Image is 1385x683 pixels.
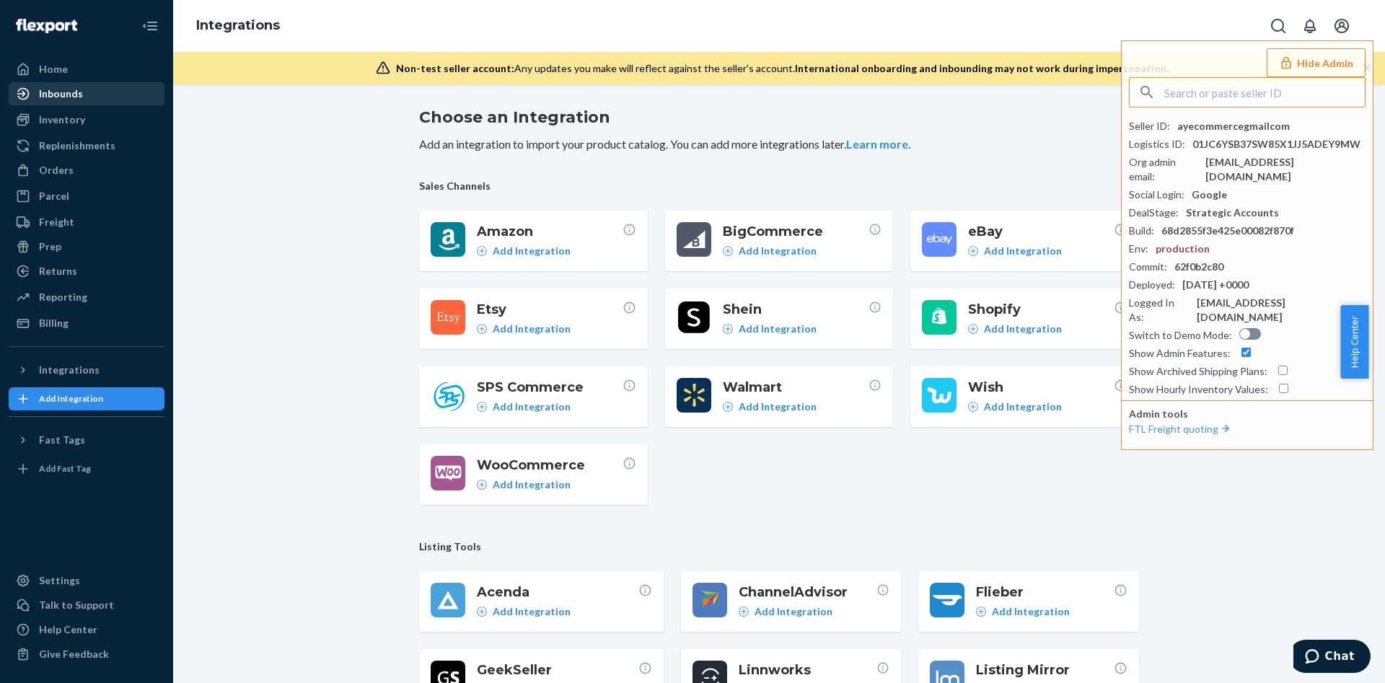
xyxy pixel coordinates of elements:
[39,87,83,101] div: Inbounds
[1164,78,1365,107] input: Search or paste seller ID
[1129,260,1167,274] div: Commit :
[9,643,164,666] button: Give Feedback
[739,604,832,619] a: Add Integration
[419,136,1139,153] p: Add an integration to import your product catalog. You can add more integrations later. .
[739,661,876,679] span: Linnworks
[39,647,109,661] div: Give Feedback
[39,215,74,229] div: Freight
[39,433,85,447] div: Fast Tags
[1267,48,1366,77] button: Hide Admin
[16,19,77,33] img: Flexport logo
[396,61,1169,76] div: Any updates you make will reflect against the seller's account.
[984,322,1062,336] p: Add Integration
[968,400,1062,414] a: Add Integration
[493,477,571,492] p: Add Integration
[39,62,68,76] div: Home
[39,290,87,304] div: Reporting
[1205,155,1366,184] div: [EMAIL_ADDRESS][DOMAIN_NAME]
[396,62,514,74] span: Non-test seller account:
[39,363,100,377] div: Integrations
[39,239,61,254] div: Prep
[1129,206,1179,220] div: DealStage :
[1129,328,1232,343] div: Switch to Demo Mode :
[739,583,876,602] span: ChannelAdvisor
[9,618,164,641] a: Help Center
[9,594,164,617] button: Talk to Support
[39,163,74,177] div: Orders
[1156,242,1210,256] div: production
[9,211,164,234] a: Freight
[196,17,280,33] a: Integrations
[755,604,832,619] p: Add Integration
[968,322,1062,336] a: Add Integration
[185,5,291,47] ol: breadcrumbs
[739,244,817,258] p: Add Integration
[1186,206,1279,220] div: Strategic Accounts
[493,244,571,258] p: Add Integration
[976,604,1070,619] a: Add Integration
[39,189,69,203] div: Parcel
[1182,278,1249,292] div: [DATE] +0000
[1129,119,1170,133] div: Seller ID :
[9,428,164,451] button: Fast Tags
[493,604,571,619] p: Add Integration
[984,244,1062,258] p: Add Integration
[1129,155,1198,184] div: Org admin email :
[723,400,817,414] a: Add Integration
[1129,278,1175,292] div: Deployed :
[39,392,103,405] div: Add Integration
[39,462,91,475] div: Add Fast Tag
[419,106,1139,129] h2: Choose an Integration
[1327,12,1356,40] button: Open account menu
[477,244,571,258] a: Add Integration
[477,604,571,619] a: Add Integration
[795,62,1169,74] span: International onboarding and inbounding may not work during impersonation.
[1340,305,1368,379] button: Help Center
[477,322,571,336] a: Add Integration
[1129,137,1185,151] div: Logistics ID :
[1129,423,1233,435] a: FTL Freight quoting
[477,378,623,397] span: SPS Commerce
[1129,224,1154,238] div: Build :
[723,300,869,319] span: Shein
[477,661,638,679] span: GeekSeller
[477,583,638,602] span: Acenda
[968,244,1062,258] a: Add Integration
[739,322,817,336] p: Add Integration
[136,12,164,40] button: Close Navigation
[477,300,623,319] span: Etsy
[723,244,817,258] a: Add Integration
[9,185,164,208] a: Parcel
[9,58,164,81] a: Home
[477,477,571,492] a: Add Integration
[9,286,164,309] a: Reporting
[1264,12,1293,40] button: Open Search Box
[9,159,164,182] a: Orders
[419,539,1139,554] span: Listing Tools
[968,300,1114,319] span: Shopify
[1296,12,1324,40] button: Open notifications
[39,573,80,588] div: Settings
[9,312,164,335] a: Billing
[992,604,1070,619] p: Add Integration
[1129,188,1184,202] div: Social Login :
[9,82,164,105] a: Inbounds
[1129,242,1148,256] div: Env :
[39,113,85,127] div: Inventory
[9,358,164,382] button: Integrations
[1293,640,1371,676] iframe: Opens a widget where you can chat to one of our agents
[1174,260,1223,274] div: 62f0b2c80
[477,222,623,241] span: Amazon
[477,456,623,475] span: WooCommerce
[1129,296,1190,325] div: Logged In As :
[1197,296,1366,325] div: [EMAIL_ADDRESS][DOMAIN_NAME]
[9,108,164,131] a: Inventory
[9,457,164,480] a: Add Fast Tag
[39,264,77,278] div: Returns
[976,583,1114,602] span: Flieber
[723,322,817,336] a: Add Integration
[9,569,164,592] a: Settings
[39,138,115,153] div: Replenishments
[9,134,164,157] a: Replenishments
